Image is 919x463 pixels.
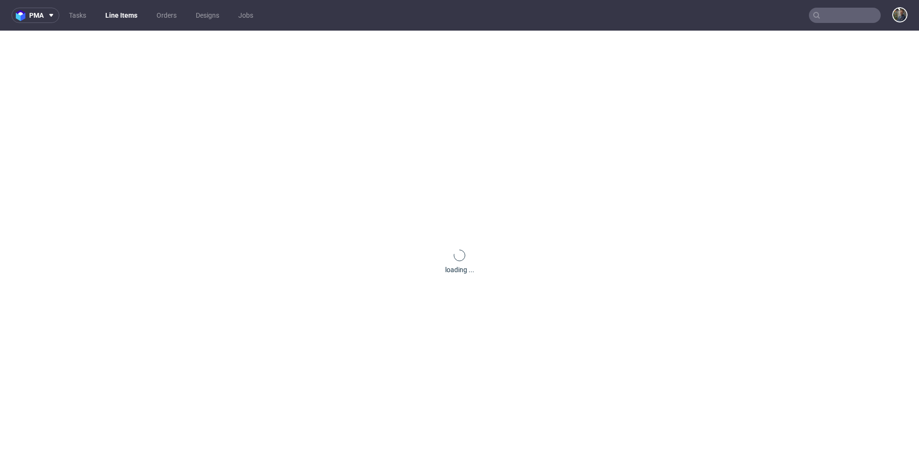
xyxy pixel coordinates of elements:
img: logo [16,10,29,21]
a: Designs [190,8,225,23]
img: Maciej Sobola [893,8,907,22]
span: pma [29,12,44,19]
div: loading ... [445,265,474,275]
a: Jobs [233,8,259,23]
button: pma [11,8,59,23]
a: Line Items [100,8,143,23]
a: Tasks [63,8,92,23]
a: Orders [151,8,182,23]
